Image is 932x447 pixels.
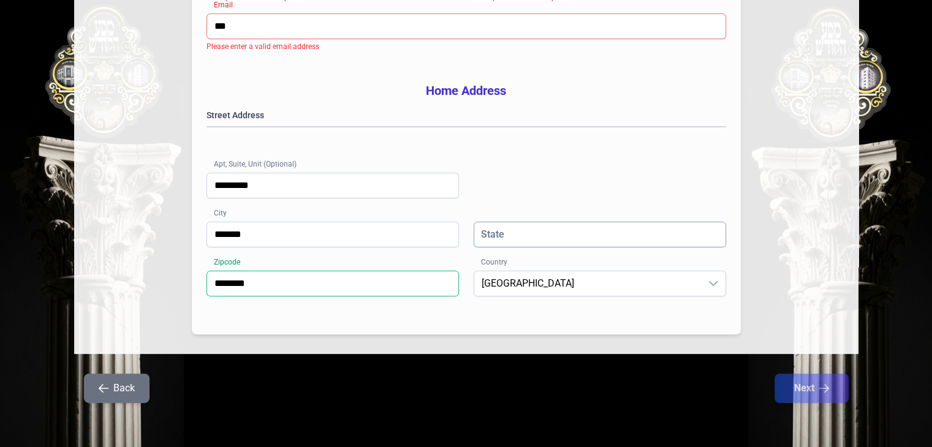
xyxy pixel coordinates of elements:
[474,271,701,296] span: United States
[206,109,726,121] label: Street Address
[701,271,726,296] div: dropdown trigger
[84,374,150,403] button: Back
[206,82,726,99] h3: Home Address
[775,374,849,403] button: Next
[206,42,319,51] span: Please enter a valid email address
